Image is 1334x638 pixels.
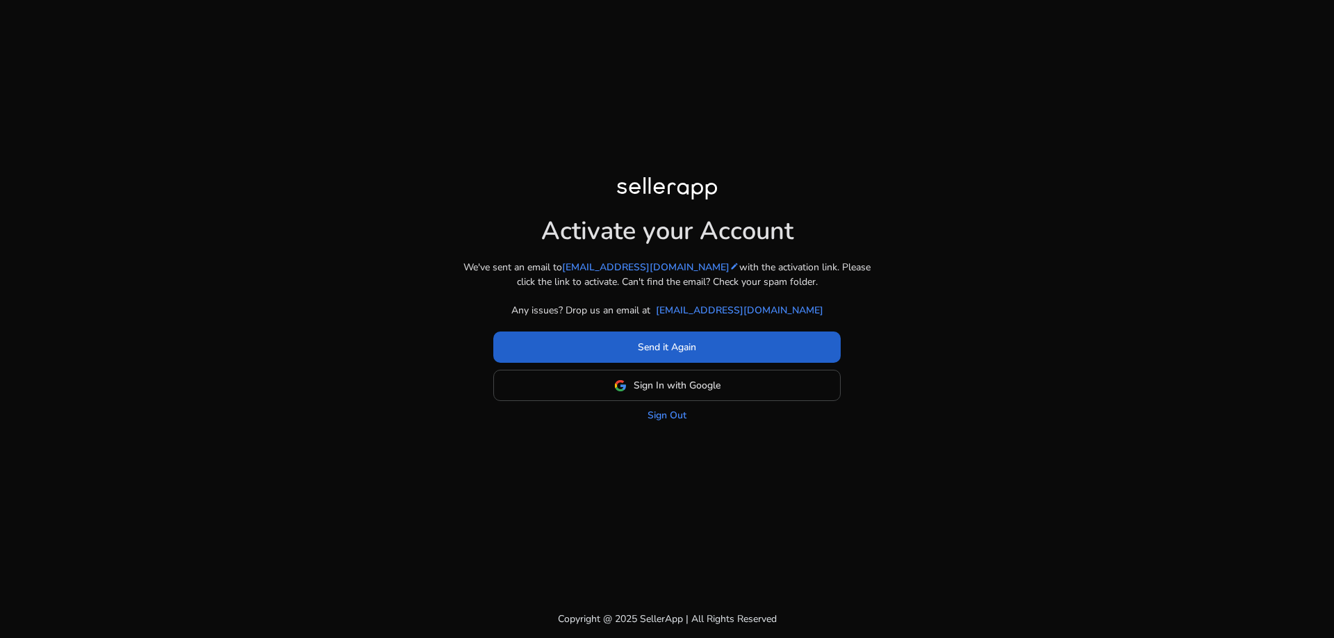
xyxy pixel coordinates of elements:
[730,261,739,271] mat-icon: edit
[459,260,875,289] p: We've sent an email to with the activation link. Please click the link to activate. Can't find th...
[541,205,793,246] h1: Activate your Account
[511,303,650,318] p: Any issues? Drop us an email at
[656,303,823,318] a: [EMAIL_ADDRESS][DOMAIN_NAME]
[648,408,686,423] a: Sign Out
[638,340,696,354] span: Send it Again
[562,260,739,275] a: [EMAIL_ADDRESS][DOMAIN_NAME]
[634,378,720,393] span: Sign In with Google
[493,332,841,363] button: Send it Again
[614,379,627,392] img: google-logo.svg
[493,370,841,401] button: Sign In with Google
